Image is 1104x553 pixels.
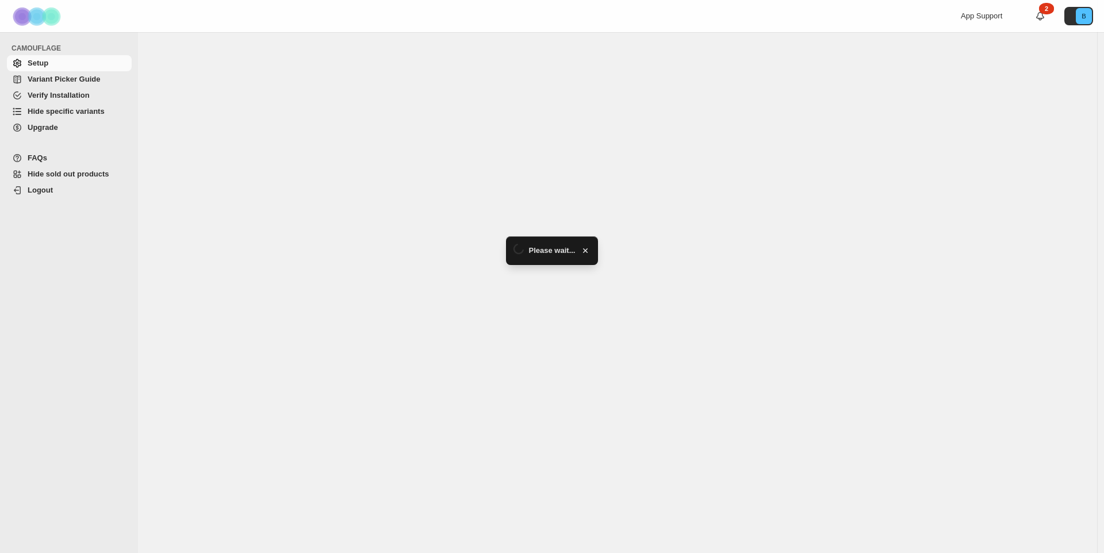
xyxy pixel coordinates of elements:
[1064,7,1093,25] button: Avatar with initials B
[1039,3,1054,14] div: 2
[28,91,90,99] span: Verify Installation
[7,87,132,103] a: Verify Installation
[28,59,48,67] span: Setup
[28,153,47,162] span: FAQs
[7,166,132,182] a: Hide sold out products
[28,123,58,132] span: Upgrade
[28,107,105,116] span: Hide specific variants
[7,182,132,198] a: Logout
[9,1,67,32] img: Camouflage
[529,245,576,256] span: Please wait...
[7,71,132,87] a: Variant Picker Guide
[11,44,132,53] span: CAMOUFLAGE
[28,186,53,194] span: Logout
[28,170,109,178] span: Hide sold out products
[7,150,132,166] a: FAQs
[961,11,1002,20] span: App Support
[7,55,132,71] a: Setup
[7,103,132,120] a: Hide specific variants
[1076,8,1092,24] span: Avatar with initials B
[28,75,100,83] span: Variant Picker Guide
[1034,10,1046,22] a: 2
[1082,13,1086,20] text: B
[7,120,132,136] a: Upgrade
